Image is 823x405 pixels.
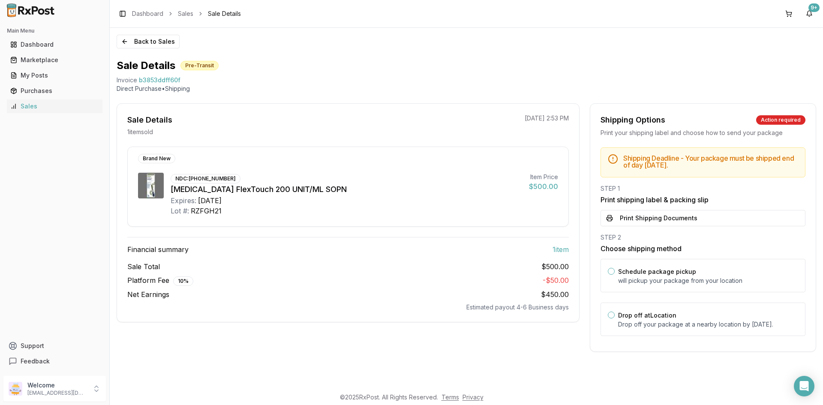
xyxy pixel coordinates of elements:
[3,354,106,369] button: Feedback
[601,233,805,242] div: STEP 2
[601,129,805,137] div: Print your shipping label and choose how to send your package
[463,393,484,401] a: Privacy
[618,268,696,275] label: Schedule package pickup
[7,83,102,99] a: Purchases
[171,195,196,206] div: Expires:
[442,393,459,401] a: Terms
[9,382,22,396] img: User avatar
[3,69,106,82] button: My Posts
[10,56,99,64] div: Marketplace
[618,320,798,329] p: Drop off your package at a nearby location by [DATE] .
[553,244,569,255] span: 1 item
[3,338,106,354] button: Support
[7,99,102,114] a: Sales
[21,357,50,366] span: Feedback
[10,71,99,80] div: My Posts
[127,261,160,272] span: Sale Total
[127,114,172,126] div: Sale Details
[127,128,153,136] p: 1 item sold
[601,210,805,226] button: Print Shipping Documents
[794,376,814,396] div: Open Intercom Messenger
[3,84,106,98] button: Purchases
[132,9,163,18] a: Dashboard
[171,206,189,216] div: Lot #:
[10,102,99,111] div: Sales
[601,243,805,254] h3: Choose shipping method
[3,53,106,67] button: Marketplace
[117,76,137,84] div: Invoice
[10,87,99,95] div: Purchases
[117,59,175,72] h1: Sale Details
[756,115,805,125] div: Action required
[3,38,106,51] button: Dashboard
[808,3,820,12] div: 9+
[618,276,798,285] p: will pickup your package from your location
[7,37,102,52] a: Dashboard
[117,35,180,48] button: Back to Sales
[132,9,241,18] nav: breadcrumb
[138,173,164,198] img: Tresiba FlexTouch 200 UNIT/ML SOPN
[3,99,106,113] button: Sales
[802,7,816,21] button: 9+
[178,9,193,18] a: Sales
[7,27,102,34] h2: Main Menu
[601,184,805,193] div: STEP 1
[171,174,240,183] div: NDC: [PHONE_NUMBER]
[7,52,102,68] a: Marketplace
[127,244,189,255] span: Financial summary
[618,312,676,319] label: Drop off at Location
[623,155,798,168] h5: Shipping Deadline - Your package must be shipped end of day [DATE] .
[180,61,219,70] div: Pre-Transit
[541,290,569,299] span: $450.00
[173,276,193,286] div: 10 %
[139,76,180,84] span: b3853ddff60f
[601,114,665,126] div: Shipping Options
[208,9,241,18] span: Sale Details
[3,3,58,17] img: RxPost Logo
[191,206,222,216] div: RZFGH21
[601,195,805,205] h3: Print shipping label & packing slip
[541,261,569,272] span: $500.00
[127,303,569,312] div: Estimated payout 4-6 Business days
[138,154,175,163] div: Brand New
[117,84,816,93] p: Direct Purchase • Shipping
[27,390,87,396] p: [EMAIL_ADDRESS][DOMAIN_NAME]
[10,40,99,49] div: Dashboard
[529,173,558,181] div: Item Price
[543,276,569,285] span: - $50.00
[525,114,569,123] p: [DATE] 2:53 PM
[27,381,87,390] p: Welcome
[7,68,102,83] a: My Posts
[198,195,222,206] div: [DATE]
[127,289,169,300] span: Net Earnings
[171,183,522,195] div: [MEDICAL_DATA] FlexTouch 200 UNIT/ML SOPN
[127,275,193,286] span: Platform Fee
[529,181,558,192] div: $500.00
